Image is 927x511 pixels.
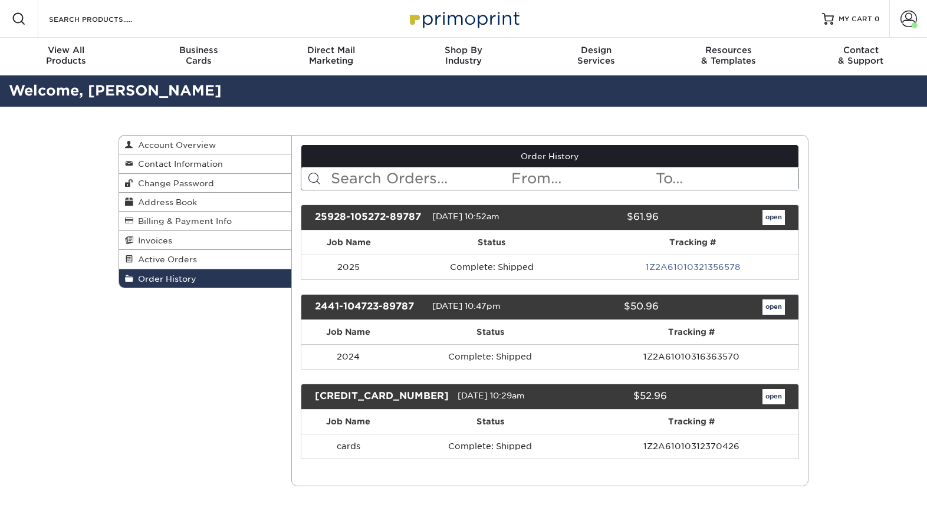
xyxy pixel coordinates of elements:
[794,38,927,75] a: Contact& Support
[397,45,530,66] div: Industry
[396,230,587,255] th: Status
[119,269,291,288] a: Order History
[306,299,432,315] div: 2441-104723-89787
[133,274,196,283] span: Order History
[119,212,291,230] a: Billing & Payment Info
[133,45,265,66] div: Cards
[432,301,501,311] span: [DATE] 10:47pm
[396,410,585,434] th: Status
[133,159,223,169] span: Contact Information
[396,320,585,344] th: Status
[301,230,397,255] th: Job Name
[794,45,927,55] span: Contact
[306,210,432,225] div: 25928-105272-89787
[133,255,197,264] span: Active Orders
[265,45,397,55] span: Direct Mail
[301,255,397,279] td: 2025
[530,45,662,66] div: Services
[655,167,798,190] input: To...
[265,45,397,66] div: Marketing
[458,391,525,400] span: [DATE] 10:29am
[762,299,785,315] a: open
[133,179,214,188] span: Change Password
[133,216,232,226] span: Billing & Payment Info
[133,197,197,207] span: Address Book
[405,6,522,31] img: Primoprint
[396,434,585,459] td: Complete: Shipped
[396,255,587,279] td: Complete: Shipped
[530,38,662,75] a: DesignServices
[432,212,499,221] span: [DATE] 10:52am
[330,167,511,190] input: Search Orders...
[762,210,785,225] a: open
[662,45,795,66] div: & Templates
[301,410,396,434] th: Job Name
[558,389,676,404] div: $52.96
[119,250,291,269] a: Active Orders
[585,434,798,459] td: 1Z2A61010312370426
[133,236,172,245] span: Invoices
[301,145,799,167] a: Order History
[530,45,662,55] span: Design
[133,45,265,55] span: Business
[306,389,458,404] div: [CREDIT_CARD_NUMBER]
[119,193,291,212] a: Address Book
[585,410,798,434] th: Tracking #
[510,167,654,190] input: From...
[119,154,291,173] a: Contact Information
[301,320,396,344] th: Job Name
[265,38,397,75] a: Direct MailMarketing
[762,389,785,404] a: open
[396,344,585,369] td: Complete: Shipped
[541,210,667,225] div: $61.96
[119,174,291,193] a: Change Password
[794,45,927,66] div: & Support
[119,136,291,154] a: Account Overview
[839,14,872,24] span: MY CART
[133,140,216,150] span: Account Overview
[541,299,667,315] div: $50.96
[662,38,795,75] a: Resources& Templates
[585,320,798,344] th: Tracking #
[585,344,798,369] td: 1Z2A61010316363570
[587,230,798,255] th: Tracking #
[397,38,530,75] a: Shop ByIndustry
[301,434,396,459] td: cards
[133,38,265,75] a: BusinessCards
[301,344,396,369] td: 2024
[397,45,530,55] span: Shop By
[119,231,291,250] a: Invoices
[48,12,163,26] input: SEARCH PRODUCTS.....
[875,15,880,23] span: 0
[646,262,740,272] a: 1Z2A61010321356578
[662,45,795,55] span: Resources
